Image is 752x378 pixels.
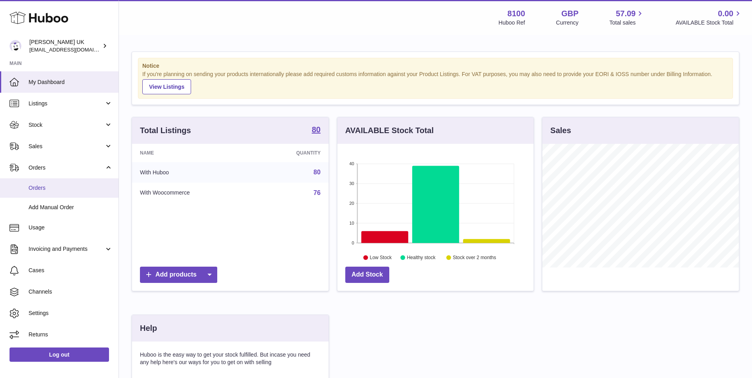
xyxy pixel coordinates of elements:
[29,100,104,107] span: Listings
[609,19,645,27] span: Total sales
[142,62,729,70] strong: Notice
[140,267,217,283] a: Add products
[675,19,742,27] span: AVAILABLE Stock Total
[29,245,104,253] span: Invoicing and Payments
[616,8,635,19] span: 57.09
[132,162,254,183] td: With Huboo
[132,183,254,203] td: With Woocommerce
[10,40,21,52] img: internalAdmin-8100@internal.huboo.com
[561,8,578,19] strong: GBP
[556,19,579,27] div: Currency
[345,125,434,136] h3: AVAILABLE Stock Total
[507,8,525,19] strong: 8100
[314,189,321,196] a: 76
[142,79,191,94] a: View Listings
[132,144,254,162] th: Name
[29,164,104,172] span: Orders
[345,267,389,283] a: Add Stock
[29,309,113,317] span: Settings
[29,78,113,86] span: My Dashboard
[29,121,104,129] span: Stock
[312,126,320,135] a: 80
[29,46,117,53] span: [EMAIL_ADDRESS][DOMAIN_NAME]
[29,331,113,338] span: Returns
[29,288,113,296] span: Channels
[312,126,320,134] strong: 80
[29,267,113,274] span: Cases
[550,125,571,136] h3: Sales
[609,8,645,27] a: 57.09 Total sales
[142,71,729,94] div: If you're planning on sending your products internationally please add required customs informati...
[352,241,354,245] text: 0
[718,8,733,19] span: 0.00
[29,204,113,211] span: Add Manual Order
[349,161,354,166] text: 40
[29,224,113,231] span: Usage
[140,125,191,136] h3: Total Listings
[407,255,436,260] text: Healthy stock
[314,169,321,176] a: 80
[370,255,392,260] text: Low Stock
[349,221,354,225] text: 10
[29,143,104,150] span: Sales
[254,144,329,162] th: Quantity
[349,181,354,186] text: 30
[10,347,109,362] a: Log out
[140,323,157,334] h3: Help
[349,201,354,206] text: 20
[453,255,496,260] text: Stock over 2 months
[675,8,742,27] a: 0.00 AVAILABLE Stock Total
[29,38,101,53] div: [PERSON_NAME] UK
[140,351,321,366] p: Huboo is the easy way to get your stock fulfilled. But incase you need any help here's our ways f...
[29,184,113,192] span: Orders
[499,19,525,27] div: Huboo Ref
